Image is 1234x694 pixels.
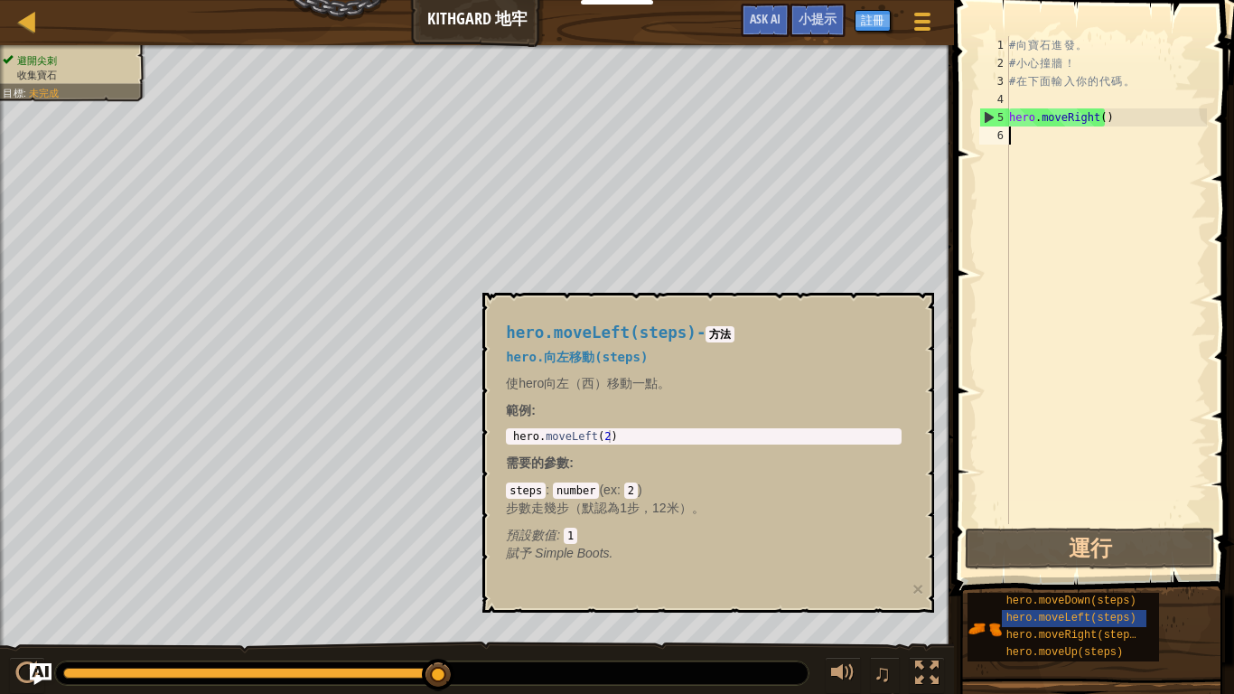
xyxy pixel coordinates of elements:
button: 註冊 [855,10,891,32]
span: : [556,528,564,542]
span: hero.向左移動(steps) [506,350,648,364]
span: 賦予 [506,546,535,560]
code: steps [506,483,546,499]
span: 小提示 [799,10,837,27]
button: 顯示遊戲選單 [900,4,945,46]
span: : [569,455,574,470]
span: hero.moveRight(steps) [1006,629,1143,642]
span: : [617,483,624,497]
span: 範例 [506,403,531,417]
div: 3 [979,72,1009,90]
button: ♫ [870,657,901,694]
strong: : [506,403,536,417]
button: Ctrl + P: Play [9,657,45,694]
span: : [546,483,553,497]
div: 1 [979,36,1009,54]
span: ex [603,483,617,497]
button: × [912,579,923,598]
span: 預設數值 [506,528,556,542]
span: hero.moveUp(steps) [1006,646,1124,659]
button: 切換全螢幕 [909,657,945,694]
img: portrait.png [968,612,1002,646]
code: 2 [624,483,638,499]
code: number [553,483,599,499]
button: 調整音量 [825,657,861,694]
span: 需要的參數 [506,455,569,470]
em: Simple Boots. [506,546,612,560]
p: 步數走幾步（默認為1步，12米）。 [506,499,902,517]
li: 收集寶石 [3,68,135,82]
button: Ask AI [30,663,51,685]
div: 2 [979,54,1009,72]
span: hero.moveDown(steps) [1006,595,1136,607]
span: hero.moveLeft(steps) [1006,612,1136,624]
div: 6 [979,127,1009,145]
h4: - [506,324,902,342]
div: 4 [979,90,1009,108]
button: Ask AI [741,4,790,37]
button: 運行 [965,528,1215,569]
code: 方法 [706,326,734,342]
span: 未完成 [29,87,60,98]
span: hero.moveLeft(steps) [506,324,696,342]
span: Ask AI [750,10,781,27]
span: 避開尖刺 [17,54,58,66]
span: 收集寶石 [17,69,58,80]
div: 5 [980,108,1009,127]
span: 目標 [3,87,23,98]
span: ♫ [874,660,892,687]
li: 避開尖刺 [3,53,135,68]
div: ( ) [506,481,902,544]
span: : [23,87,29,98]
code: 1 [564,528,577,544]
p: 使hero向左（西）移動一點。 [506,374,902,392]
